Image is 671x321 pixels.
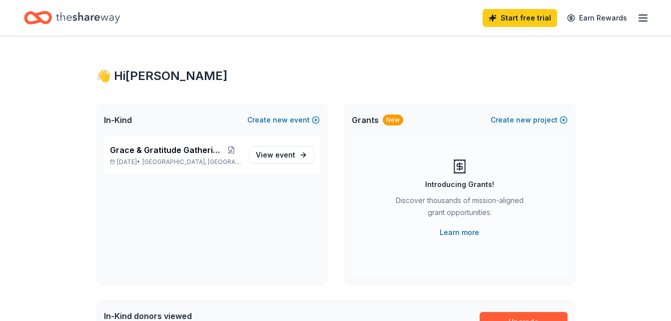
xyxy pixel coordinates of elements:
a: View event [249,146,314,164]
div: Discover thousands of mission-aligned grant opportunities. [392,194,528,222]
button: Createnewevent [247,114,320,126]
span: Grace & Gratitude Gathering [110,144,221,156]
span: Grants [352,114,379,126]
div: 👋 Hi [PERSON_NAME] [96,68,576,84]
span: new [516,114,531,126]
span: new [273,114,288,126]
a: Earn Rewards [561,9,633,27]
a: Learn more [440,226,479,238]
a: Home [24,6,120,29]
p: [DATE] • [110,158,241,166]
span: In-Kind [104,114,132,126]
button: Createnewproject [491,114,568,126]
span: View [256,149,295,161]
span: event [275,150,295,159]
div: New [383,114,403,125]
a: Start free trial [483,9,557,27]
span: [GEOGRAPHIC_DATA], [GEOGRAPHIC_DATA] [142,158,241,166]
div: Introducing Grants! [425,178,494,190]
